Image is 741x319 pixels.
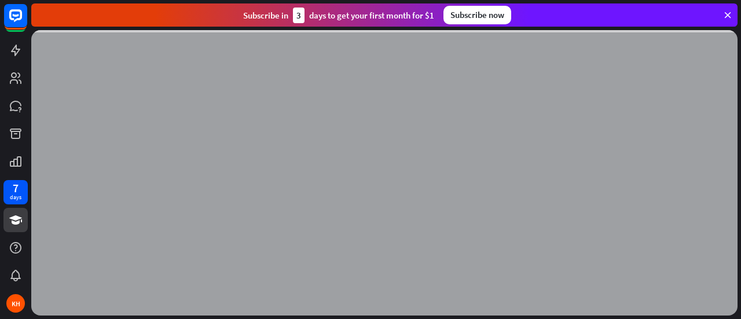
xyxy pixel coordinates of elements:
[243,8,434,23] div: Subscribe in days to get your first month for $1
[10,193,21,201] div: days
[3,180,28,204] a: 7 days
[13,183,19,193] div: 7
[293,8,305,23] div: 3
[6,294,25,313] div: KH
[443,6,511,24] div: Subscribe now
